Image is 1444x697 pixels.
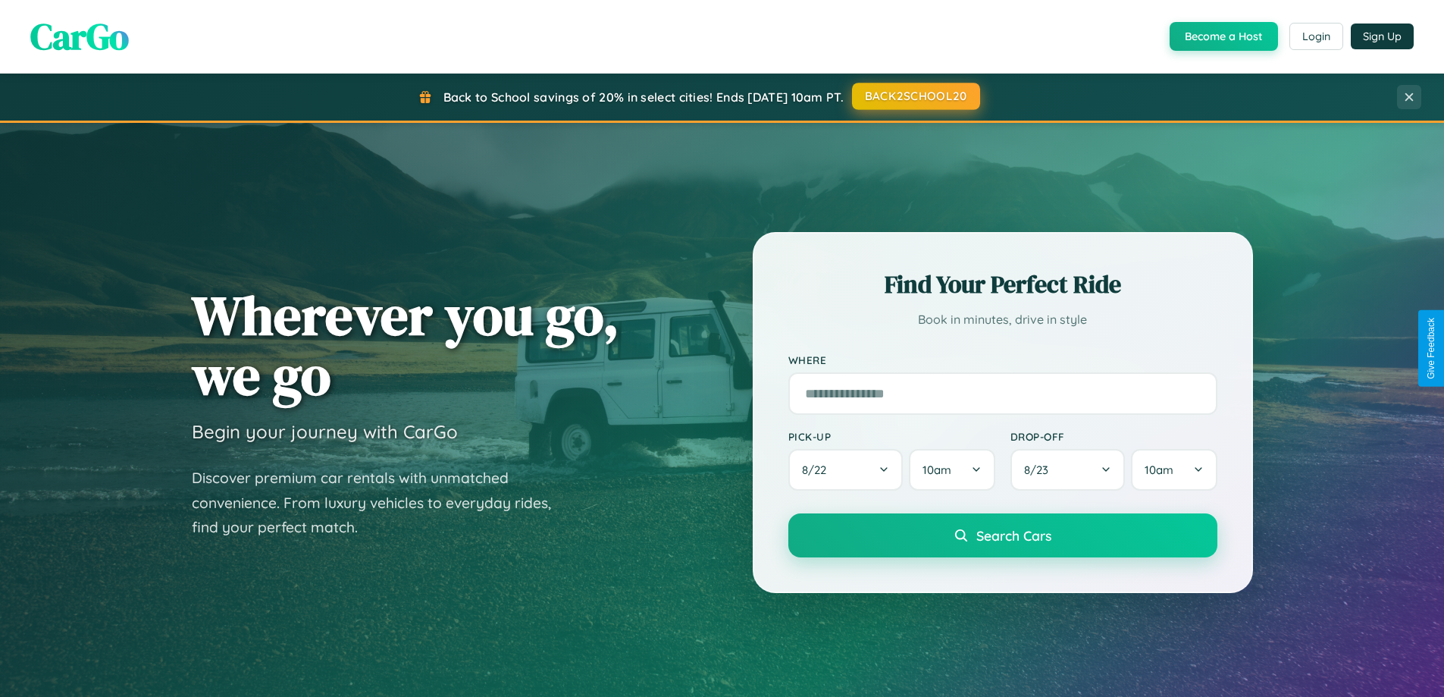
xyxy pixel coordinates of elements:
button: Login [1289,23,1343,50]
h2: Find Your Perfect Ride [788,268,1217,301]
button: Become a Host [1170,22,1278,51]
h1: Wherever you go, we go [192,285,619,405]
button: Search Cars [788,513,1217,557]
span: 8 / 23 [1024,463,1056,477]
button: BACK2SCHOOL20 [852,83,980,110]
span: 10am [922,463,951,477]
h3: Begin your journey with CarGo [192,420,458,443]
span: Back to School savings of 20% in select cities! Ends [DATE] 10am PT. [443,89,844,105]
label: Where [788,353,1217,366]
p: Discover premium car rentals with unmatched convenience. From luxury vehicles to everyday rides, ... [192,466,571,540]
span: 8 / 22 [802,463,834,477]
button: 8/23 [1010,449,1126,491]
button: Sign Up [1351,24,1414,49]
button: 8/22 [788,449,904,491]
span: 10am [1145,463,1173,477]
p: Book in minutes, drive in style [788,309,1217,331]
button: 10am [1131,449,1217,491]
label: Pick-up [788,430,995,443]
span: CarGo [30,11,129,61]
span: Search Cars [976,527,1051,544]
div: Give Feedback [1426,318,1436,379]
label: Drop-off [1010,430,1217,443]
button: 10am [909,449,995,491]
